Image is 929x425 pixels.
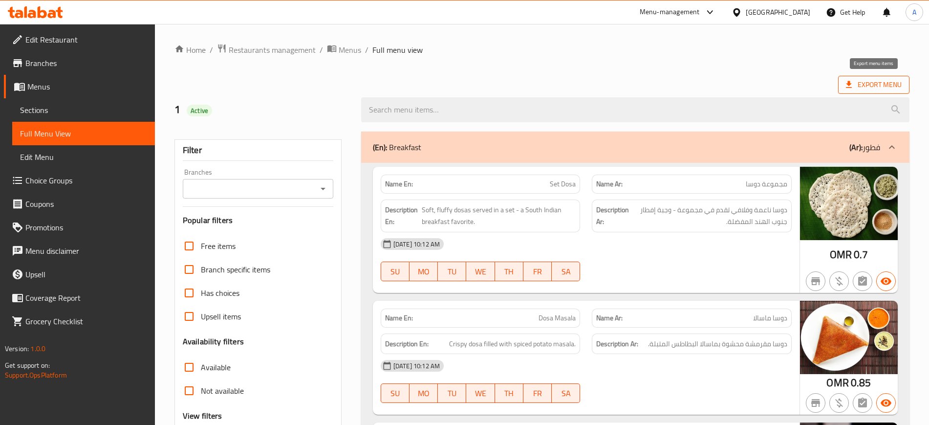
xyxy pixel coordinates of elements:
[5,342,29,355] span: Version:
[381,383,410,403] button: SU
[527,265,548,279] span: FR
[183,140,333,161] div: Filter
[495,383,523,403] button: TH
[385,386,406,401] span: SU
[556,265,576,279] span: SA
[5,359,50,372] span: Get support on:
[12,145,155,169] a: Edit Menu
[201,240,236,252] span: Free items
[4,51,155,75] a: Branches
[640,6,700,18] div: Menu-management
[876,393,896,413] button: Available
[187,105,212,116] div: Active
[381,262,410,281] button: SU
[499,265,519,279] span: TH
[20,104,147,116] span: Sections
[25,268,147,280] span: Upsell
[849,140,863,155] b: (Ar):
[25,292,147,304] span: Coverage Report
[372,44,423,56] span: Full menu view
[373,141,421,153] p: Breakfast
[327,44,361,56] a: Menus
[527,386,548,401] span: FR
[470,386,491,401] span: WE
[746,179,787,189] span: مجموعة دوسا
[183,336,244,347] h3: Availability filters
[853,271,872,291] button: Not has choices
[854,245,868,264] span: 0.7
[596,179,623,189] strong: Name Ar:
[523,262,552,281] button: FR
[851,373,871,392] span: 0.85
[846,79,902,91] span: Export Menu
[4,192,155,216] a: Coupons
[361,97,909,122] input: search
[201,264,270,275] span: Branch specific items
[25,315,147,327] span: Grocery Checklist
[174,44,206,56] a: Home
[829,271,849,291] button: Purchased item
[853,393,872,413] button: Not has choices
[552,383,580,403] button: SA
[201,311,241,322] span: Upsell items
[449,338,576,350] span: Crispy dosa filled with spiced potato masala.
[385,204,420,228] strong: Description En:
[316,182,330,196] button: Open
[187,106,212,115] span: Active
[413,386,434,401] span: MO
[229,44,316,56] span: Restaurants management
[556,386,576,401] span: SA
[596,338,638,350] strong: Description Ar:
[470,265,491,279] span: WE
[183,215,333,226] h3: Popular filters
[596,204,629,228] strong: Description Ar:
[631,204,787,228] span: دوسا ناعمة وفلافي تقدم في مجموعة - وجبة إفطار جنوب الهند المفضلة.
[800,167,898,240] img: Set_Dosa638931934776650627.jpg
[385,338,429,350] strong: Description En:
[410,383,438,403] button: MO
[442,386,462,401] span: TU
[373,140,387,155] b: (En):
[389,240,444,249] span: [DATE] 10:12 AM
[217,44,316,56] a: Restaurants management
[753,313,787,323] span: دوسا ماسالا
[174,44,909,56] nav: breadcrumb
[550,179,576,189] span: Set Dosa
[830,245,852,264] span: OMR
[385,265,406,279] span: SU
[413,265,434,279] span: MO
[523,383,552,403] button: FR
[201,287,239,299] span: Has choices
[596,313,623,323] strong: Name Ar:
[25,34,147,45] span: Edit Restaurant
[365,44,368,56] li: /
[4,28,155,51] a: Edit Restaurant
[826,373,848,392] span: OMR
[4,216,155,239] a: Promotions
[539,313,576,323] span: Dosa Masala
[339,44,361,56] span: Menus
[20,151,147,163] span: Edit Menu
[800,301,898,374] img: Dosa_Masala638931930063903218.jpg
[876,271,896,291] button: Available
[25,222,147,233] span: Promotions
[25,198,147,210] span: Coupons
[4,75,155,98] a: Menus
[422,204,576,228] span: Soft, fluffy dosas served in a set - a South Indian breakfast favorite.
[174,102,349,117] h2: 1
[25,245,147,257] span: Menu disclaimer
[25,175,147,186] span: Choice Groups
[466,383,495,403] button: WE
[4,239,155,263] a: Menu disclaimer
[838,76,909,94] span: Export Menu
[210,44,213,56] li: /
[849,141,880,153] p: فطور
[912,7,916,18] span: A
[438,262,466,281] button: TU
[320,44,323,56] li: /
[30,342,45,355] span: 1.0.0
[499,386,519,401] span: TH
[466,262,495,281] button: WE
[5,369,67,381] a: Support.OpsPlatform
[201,385,244,397] span: Not available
